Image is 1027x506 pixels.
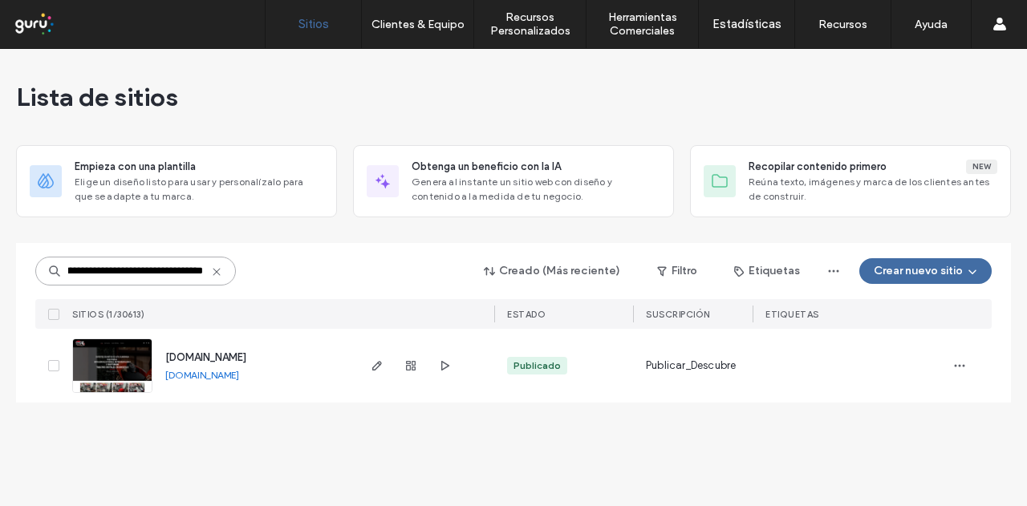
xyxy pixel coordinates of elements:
label: Recursos Personalizados [474,10,586,38]
label: Herramientas Comerciales [587,10,698,38]
span: Ayuda [35,11,79,26]
label: Clientes & Equipo [371,18,465,31]
span: Genera al instante un sitio web con diseño y contenido a la medida de tu negocio. [412,175,660,204]
span: SITIOS (1/30613) [72,309,144,320]
div: Recopilar contenido primeroNewReúna texto, imágenes y marca de los clientes antes de construir. [690,145,1011,217]
span: Lista de sitios [16,81,178,113]
a: [DOMAIN_NAME] [165,351,246,363]
div: Empieza con una plantillaElige un diseño listo para usar y personalízalo para que se adapte a tu ... [16,145,337,217]
span: ESTADO [507,309,546,320]
span: Suscripción [646,309,710,320]
span: Recopilar contenido primero [749,159,887,175]
label: Estadísticas [712,17,781,31]
label: Recursos [818,18,867,31]
div: Obtenga un beneficio con la IAGenera al instante un sitio web con diseño y contenido a la medida ... [353,145,674,217]
div: Publicado [513,358,561,373]
label: Sitios [298,17,329,31]
span: Reúna texto, imágenes y marca de los clientes antes de construir. [749,175,997,204]
span: ETIQUETAS [765,309,819,320]
a: [DOMAIN_NAME] [165,369,239,381]
span: Obtenga un beneficio con la IA [412,159,561,175]
button: Etiquetas [720,258,814,284]
span: Publicar_Descubre [646,358,736,374]
label: Ayuda [915,18,948,31]
span: Elige un diseño listo para usar y personalízalo para que se adapte a tu marca. [75,175,323,204]
div: New [966,160,997,174]
button: Crear nuevo sitio [859,258,992,284]
button: Creado (Más reciente) [470,258,635,284]
button: Filtro [641,258,713,284]
span: Empieza con una plantilla [75,159,196,175]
